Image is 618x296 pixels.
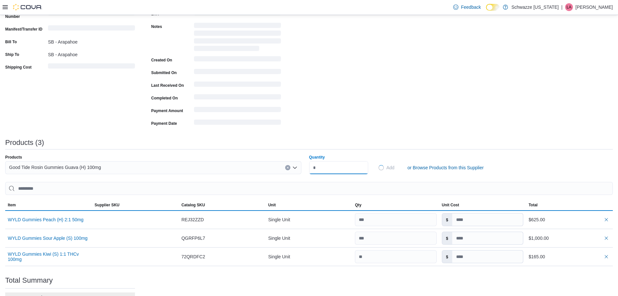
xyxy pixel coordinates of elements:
[5,52,19,57] label: Ship To
[194,121,281,126] span: Loading
[151,96,178,101] label: Completed On
[48,27,135,32] span: Loading
[194,24,281,53] span: Loading
[92,200,179,210] button: Supplier SKU
[151,24,162,29] label: Notes
[461,4,481,10] span: Feedback
[405,161,486,174] button: or Browse Products from this Supplier
[8,236,88,241] button: WYLD Gummies Sour Apple (S) 100mg
[292,165,297,170] button: Open list of options
[151,58,172,63] label: Created On
[528,216,610,224] div: $625.00
[528,202,538,208] span: Total
[8,251,90,262] button: WYLD Gummies Kiwi (S) 1:1 THCv 100mg
[309,155,325,160] label: Quantity
[151,108,183,113] label: Payment Amount
[151,70,177,75] label: Submitted On
[526,200,613,210] button: Total
[442,213,452,226] label: $
[266,213,353,226] div: Single Unit
[511,3,559,11] p: Schwazze [US_STATE]
[561,3,563,11] p: |
[355,202,361,208] span: Qty
[266,232,353,245] div: Single Unit
[5,27,42,32] label: Manifest/Transfer ID
[407,164,484,171] span: or Browse Products from this Supplier
[181,202,205,208] span: Catalog SKU
[565,3,573,11] div: Libby Aragon
[528,253,610,261] div: $165.00
[5,65,31,70] label: Shipping Cost
[48,65,135,70] span: Loading
[352,200,439,210] button: Qty
[376,161,397,174] button: LoadingAdd
[528,234,610,242] div: $1,000.00
[194,83,281,88] span: Loading
[5,39,17,45] label: Bill To
[13,4,42,10] img: Cova
[8,217,83,222] button: WYLD Gummies Peach (H) 2:1 50mg
[151,121,177,126] label: Payment Date
[194,58,281,63] span: Loading
[5,155,22,160] label: Products
[181,216,204,224] span: REJ32ZZD
[8,202,16,208] span: Item
[194,96,281,101] span: Loading
[194,108,281,113] span: Loading
[386,164,394,171] span: Add
[181,253,205,261] span: 72QRDFC2
[378,164,385,172] span: Loading
[439,200,526,210] button: Unit Cost
[442,232,452,244] label: $
[442,251,452,263] label: $
[9,163,101,171] span: Good Tide Rosin Gummies Guava (H) 100mg
[95,202,120,208] span: Supplier SKU
[5,139,44,147] h3: Products (3)
[5,277,53,284] h3: Total Summary
[151,83,184,88] label: Last Received On
[268,202,276,208] span: Unit
[181,234,205,242] span: QGRFP6L7
[194,70,281,75] span: Loading
[442,202,459,208] span: Unit Cost
[576,3,613,11] p: [PERSON_NAME]
[451,1,483,14] a: Feedback
[179,200,266,210] button: Catalog SKU
[5,200,92,210] button: Item
[266,200,353,210] button: Unit
[486,4,500,11] input: Dark Mode
[48,37,135,45] div: SB - Arapahoe
[48,49,135,57] div: SB - Arapahoe
[567,3,572,11] span: LA
[285,165,290,170] button: Clear input
[266,250,353,263] div: Single Unit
